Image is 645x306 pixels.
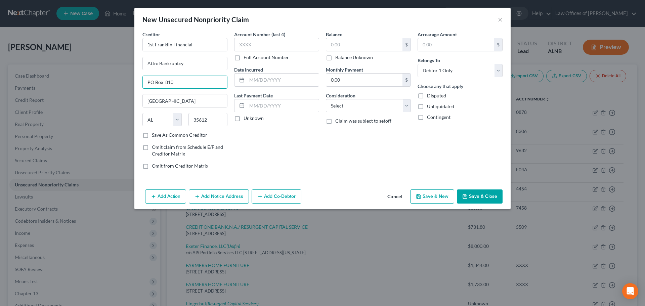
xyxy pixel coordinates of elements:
[326,74,402,86] input: 0.00
[382,190,407,204] button: Cancel
[494,38,502,51] div: $
[244,115,264,122] label: Unknown
[326,66,363,73] label: Monthly Payment
[335,118,391,124] span: Claim was subject to setoff
[152,144,223,157] span: Omit claim from Schedule E/F and Creditor Matrix
[145,189,186,204] button: Add Action
[326,38,402,51] input: 0.00
[142,38,227,51] input: Search creditor by name...
[427,114,450,120] span: Contingent
[143,57,227,70] input: Enter address...
[152,163,208,169] span: Omit from Creditor Matrix
[142,32,160,37] span: Creditor
[143,76,227,89] input: Apt, Suite, etc...
[252,189,301,204] button: Add Co-Debtor
[247,99,319,112] input: MM/DD/YYYY
[418,38,494,51] input: 0.00
[410,189,454,204] button: Save & New
[418,57,440,63] span: Belongs To
[498,15,503,24] button: ×
[326,31,342,38] label: Balance
[335,54,373,61] label: Balance Unknown
[622,283,638,299] div: Open Intercom Messenger
[457,189,503,204] button: Save & Close
[234,38,319,51] input: XXXX
[152,132,207,138] label: Save As Common Creditor
[326,92,355,99] label: Consideration
[402,74,411,86] div: $
[188,113,228,126] input: Enter zip...
[234,92,273,99] label: Last Payment Date
[247,74,319,86] input: MM/DD/YYYY
[402,38,411,51] div: $
[244,54,289,61] label: Full Account Number
[418,31,457,38] label: Arrearage Amount
[418,83,463,90] label: Choose any that apply
[234,66,263,73] label: Date Incurred
[189,189,249,204] button: Add Notice Address
[234,31,285,38] label: Account Number (last 4)
[427,93,446,98] span: Disputed
[142,15,249,24] div: New Unsecured Nonpriority Claim
[143,94,227,107] input: Enter city...
[427,103,454,109] span: Unliquidated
